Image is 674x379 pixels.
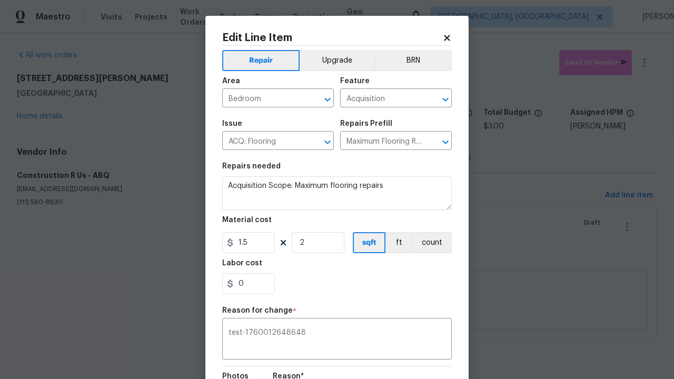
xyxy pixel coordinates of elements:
[340,120,392,127] h5: Repairs Prefill
[222,50,300,71] button: Repair
[320,135,335,149] button: Open
[222,120,242,127] h5: Issue
[438,135,453,149] button: Open
[300,50,375,71] button: Upgrade
[222,176,452,210] textarea: Acquisition Scope: Maximum flooring repairs
[340,77,370,85] h5: Feature
[385,232,412,253] button: ft
[438,92,453,107] button: Open
[229,329,445,351] textarea: test-1760012648648
[222,163,281,170] h5: Repairs needed
[320,92,335,107] button: Open
[222,33,442,43] h2: Edit Line Item
[222,307,293,314] h5: Reason for change
[374,50,452,71] button: BRN
[222,260,262,267] h5: Labor cost
[222,216,272,224] h5: Material cost
[353,232,385,253] button: sqft
[412,232,452,253] button: count
[222,77,240,85] h5: Area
